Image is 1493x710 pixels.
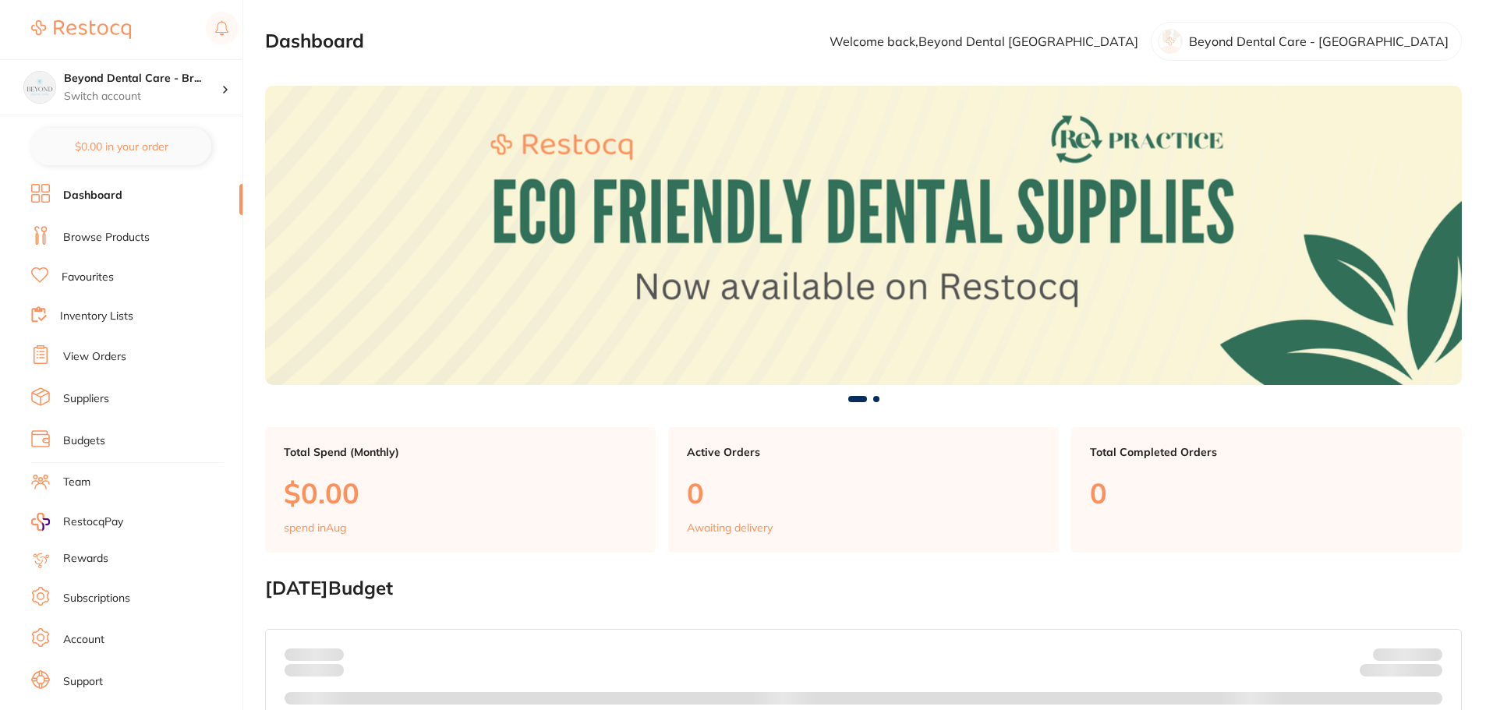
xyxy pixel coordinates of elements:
[1360,661,1442,680] p: Remaining:
[63,551,108,567] a: Rewards
[284,446,637,458] p: Total Spend (Monthly)
[284,477,637,509] p: $0.00
[63,591,130,606] a: Subscriptions
[63,433,105,449] a: Budgets
[1090,477,1443,509] p: 0
[1189,34,1449,48] p: Beyond Dental Care - [GEOGRAPHIC_DATA]
[63,475,90,490] a: Team
[687,446,1040,458] p: Active Orders
[265,30,364,52] h2: Dashboard
[1071,427,1462,553] a: Total Completed Orders0
[64,71,221,87] h4: Beyond Dental Care - Brighton
[24,72,55,103] img: Beyond Dental Care - Brighton
[60,309,133,324] a: Inventory Lists
[1373,648,1442,661] p: Budget:
[63,674,103,690] a: Support
[31,513,123,531] a: RestocqPay
[1415,666,1442,680] strong: $0.00
[62,270,114,285] a: Favourites
[31,12,131,48] a: Restocq Logo
[265,427,656,553] a: Total Spend (Monthly)$0.00spend inAug
[63,188,122,203] a: Dashboard
[31,128,211,165] button: $0.00 in your order
[1090,446,1443,458] p: Total Completed Orders
[687,477,1040,509] p: 0
[265,86,1462,385] img: Dashboard
[265,578,1462,599] h2: [DATE] Budget
[285,648,344,661] p: Spent:
[687,521,773,534] p: Awaiting delivery
[317,648,344,662] strong: $0.00
[63,514,123,530] span: RestocqPay
[285,661,344,680] p: month
[1412,648,1442,662] strong: $NaN
[31,513,50,531] img: RestocqPay
[63,230,150,245] a: Browse Products
[668,427,1059,553] a: Active Orders0Awaiting delivery
[284,521,346,534] p: spend in Aug
[63,632,104,648] a: Account
[31,20,131,39] img: Restocq Logo
[63,349,126,365] a: View Orders
[64,89,221,104] p: Switch account
[830,34,1138,48] p: Welcome back, Beyond Dental [GEOGRAPHIC_DATA]
[63,391,109,407] a: Suppliers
